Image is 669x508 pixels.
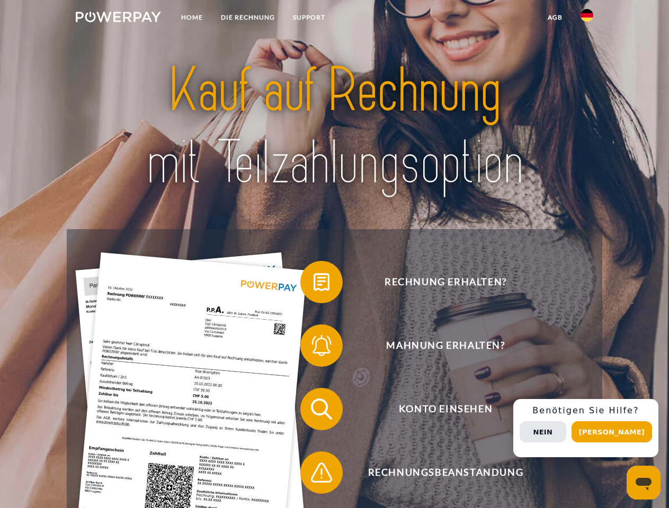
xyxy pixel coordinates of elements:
iframe: Schaltfläche zum Öffnen des Messaging-Fensters [627,466,661,500]
a: agb [539,8,572,27]
div: Schnellhilfe [513,399,658,457]
img: logo-powerpay-white.svg [76,12,161,22]
a: SUPPORT [284,8,334,27]
img: qb_warning.svg [308,459,335,486]
span: Konto einsehen [316,388,575,430]
img: qb_bell.svg [308,332,335,359]
button: Rechnung erhalten? [300,261,576,303]
span: Mahnung erhalten? [316,324,575,367]
button: Konto einsehen [300,388,576,430]
button: [PERSON_NAME] [572,421,652,442]
img: title-powerpay_de.svg [101,51,568,203]
span: Rechnungsbeanstandung [316,451,575,494]
img: qb_search.svg [308,396,335,422]
h3: Benötigen Sie Hilfe? [520,405,652,416]
img: qb_bill.svg [308,269,335,295]
button: Nein [520,421,566,442]
a: Home [172,8,212,27]
img: de [581,9,593,22]
span: Rechnung erhalten? [316,261,575,303]
button: Mahnung erhalten? [300,324,576,367]
a: DIE RECHNUNG [212,8,284,27]
button: Rechnungsbeanstandung [300,451,576,494]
